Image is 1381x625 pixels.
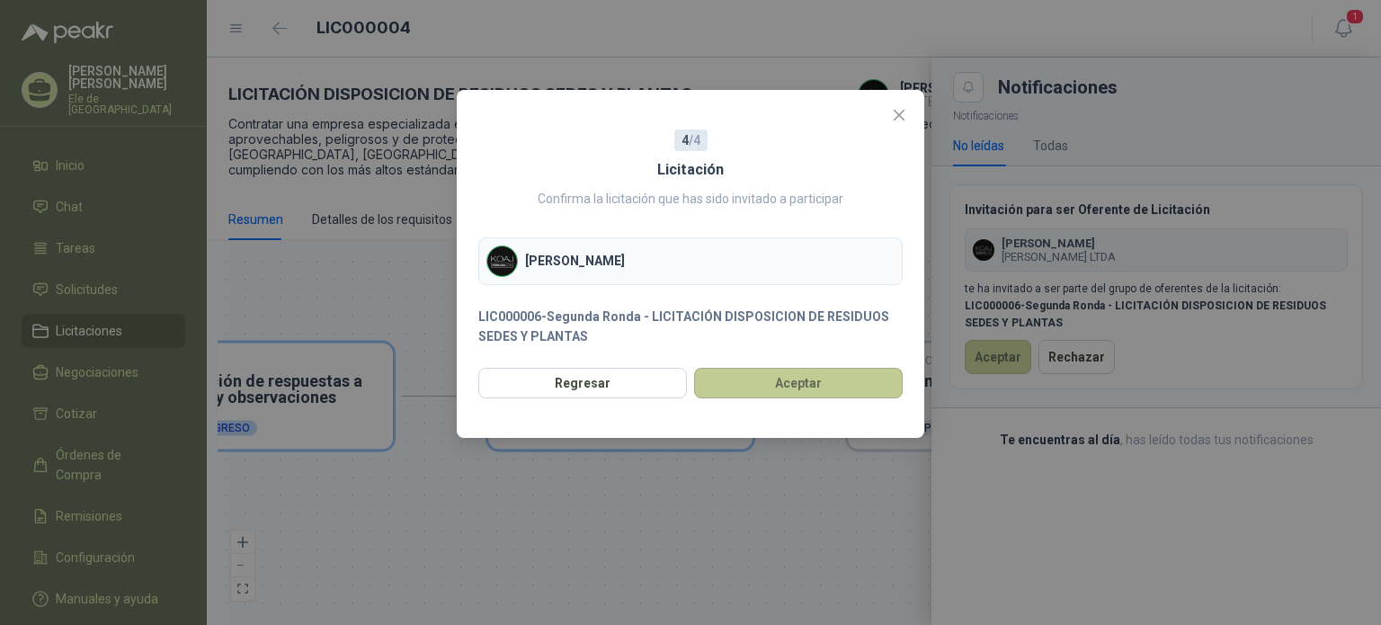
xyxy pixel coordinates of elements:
strong: LIC000006 - Segunda Ronda - LICITACIÓN DISPOSICION DE RESIDUOS SEDES Y PLANTAS [478,309,889,344]
span: / 4 [682,130,700,150]
button: Regresar [478,368,687,398]
button: Aceptar [694,368,903,398]
p: [PERSON_NAME] [525,254,625,267]
img: Company Logo [487,246,517,276]
button: Close [885,101,913,129]
b: 4 [682,133,689,147]
span: close [892,108,906,122]
h3: Licitación [657,158,724,182]
p: Confirma la licitación que has sido invitado a participar [538,189,843,209]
